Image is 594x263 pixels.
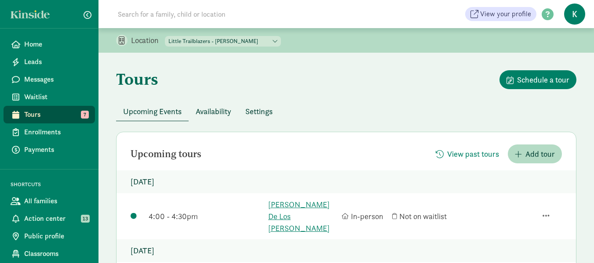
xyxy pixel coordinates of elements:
a: Enrollments [4,123,95,141]
span: Upcoming Events [123,105,182,117]
span: Public profile [24,231,88,241]
button: View past tours [429,144,506,163]
a: [PERSON_NAME] De Los [PERSON_NAME] [268,198,337,234]
span: All families [24,196,88,206]
span: Leads [24,57,88,67]
p: [DATE] [117,239,576,262]
span: Tours [24,109,88,120]
a: Tours 7 [4,106,95,123]
h2: Upcoming tours [131,149,201,159]
div: Not on waitlist [392,210,461,222]
input: Search for a family, child or location [113,5,359,23]
span: Messages [24,74,88,85]
button: Add tour [508,144,562,163]
a: Leads [4,53,95,71]
div: 4:00 - 4:30pm [149,210,264,222]
button: Schedule a tour [499,70,576,89]
a: View past tours [429,149,506,159]
iframe: Chat Widget [550,221,594,263]
span: View past tours [447,148,499,160]
button: Availability [189,102,238,121]
span: Enrollments [24,127,88,137]
span: Waitlist [24,92,88,102]
span: Add tour [525,148,555,160]
a: All families [4,192,95,210]
span: Settings [245,105,273,117]
span: Action center [24,213,88,224]
h1: Tours [116,70,158,88]
span: Classrooms [24,249,88,259]
span: K [564,4,585,25]
button: Settings [238,102,280,121]
a: Home [4,36,95,53]
a: Public profile [4,227,95,245]
span: Home [24,39,88,50]
span: 7 [81,111,89,119]
p: [DATE] [117,170,576,193]
span: Schedule a tour [517,74,569,86]
a: Payments [4,141,95,159]
span: Payments [24,144,88,155]
span: Availability [196,105,231,117]
a: Messages [4,71,95,88]
p: Location [131,35,165,46]
span: View your profile [480,9,531,19]
div: In-person [342,210,388,222]
a: Waitlist [4,88,95,106]
span: 13 [81,215,90,223]
a: Action center 13 [4,210,95,227]
button: Upcoming Events [116,102,189,121]
a: View your profile [465,7,536,21]
a: Classrooms [4,245,95,263]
